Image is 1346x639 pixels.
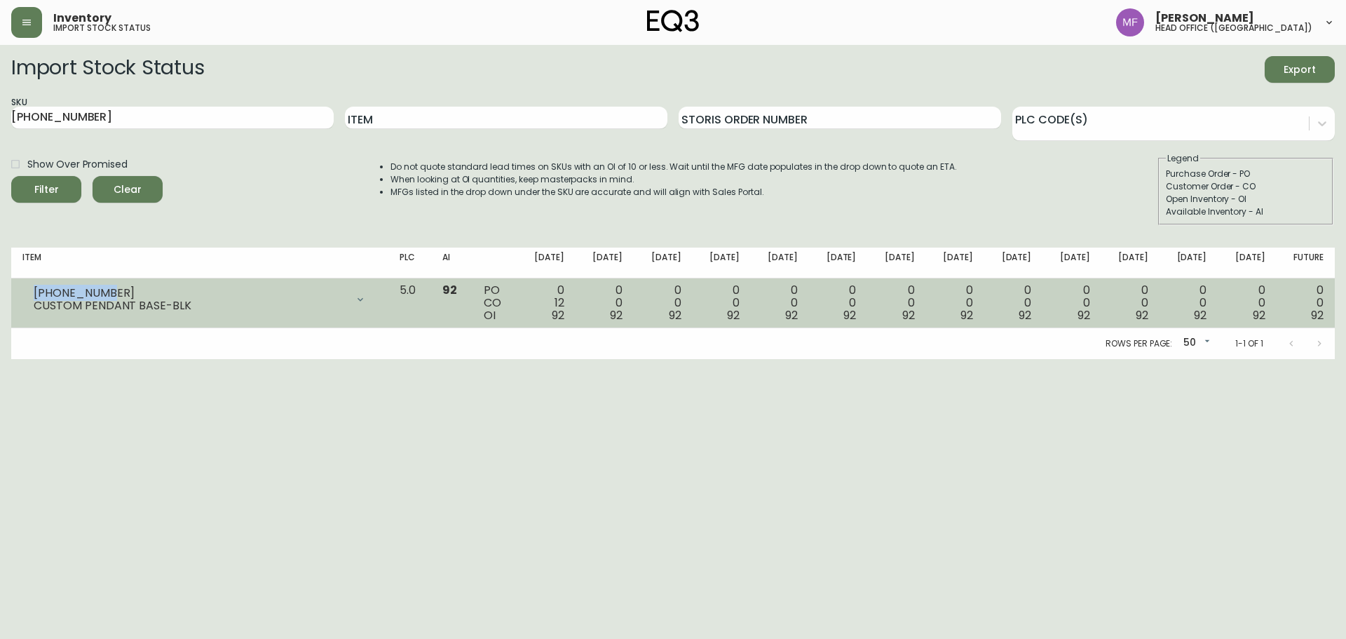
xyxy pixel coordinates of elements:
div: 0 0 [703,284,739,322]
div: PO CO [484,284,505,322]
th: Item [11,248,388,278]
div: CUSTOM PENDANT BASE-BLK [34,300,346,312]
div: 0 0 [878,284,914,322]
span: 92 [960,307,973,323]
span: 92 [669,307,681,323]
th: [DATE] [692,248,750,278]
button: Clear [93,176,163,203]
span: OI [484,307,496,323]
th: AI [431,248,473,278]
button: Export [1265,56,1335,83]
legend: Legend [1166,152,1200,165]
span: 92 [552,307,564,323]
div: 0 0 [1113,284,1148,322]
th: [DATE] [1042,248,1101,278]
p: 1-1 of 1 [1235,337,1263,350]
th: [DATE] [634,248,692,278]
div: 0 0 [820,284,856,322]
th: [DATE] [751,248,809,278]
div: Customer Order - CO [1166,180,1326,193]
span: [PERSON_NAME] [1155,13,1254,24]
span: 92 [442,282,457,298]
th: [DATE] [1218,248,1276,278]
img: logo [647,10,699,32]
th: [DATE] [517,248,576,278]
th: [DATE] [576,248,634,278]
span: 92 [902,307,915,323]
span: 92 [843,307,856,323]
span: Clear [104,181,151,199]
span: 92 [1194,307,1206,323]
span: 92 [610,307,623,323]
span: 92 [1019,307,1031,323]
div: [PHONE_NUMBER] [34,287,346,300]
div: Purchase Order - PO [1166,168,1326,180]
th: PLC [388,248,431,278]
div: Available Inventory - AI [1166,206,1326,218]
li: Do not quote standard lead times on SKUs with an OI of 10 or less. Wait until the MFG date popula... [390,161,957,173]
div: 0 12 [529,284,564,322]
li: When looking at OI quantities, keep masterpacks in mind. [390,173,957,186]
div: 50 [1178,332,1213,355]
span: 92 [727,307,740,323]
div: 0 0 [1288,284,1324,322]
div: 0 0 [645,284,681,322]
h2: Import Stock Status [11,56,204,83]
th: [DATE] [1160,248,1218,278]
th: [DATE] [926,248,984,278]
div: 0 0 [587,284,623,322]
span: 92 [1078,307,1090,323]
th: [DATE] [809,248,867,278]
th: [DATE] [984,248,1042,278]
div: 0 0 [937,284,973,322]
span: 92 [1311,307,1324,323]
div: Filter [34,181,59,199]
div: Open Inventory - OI [1166,193,1326,206]
div: 0 0 [1229,284,1265,322]
div: [PHONE_NUMBER]CUSTOM PENDANT BASE-BLK [22,284,377,315]
div: 0 0 [762,284,798,322]
td: 5.0 [388,278,431,328]
span: Export [1276,61,1324,79]
div: 0 0 [1171,284,1206,322]
span: 92 [785,307,798,323]
th: Future [1277,248,1335,278]
div: 0 0 [995,284,1031,322]
div: 0 0 [1054,284,1089,322]
h5: head office ([GEOGRAPHIC_DATA]) [1155,24,1312,32]
span: 92 [1253,307,1265,323]
span: Inventory [53,13,111,24]
th: [DATE] [867,248,925,278]
th: [DATE] [1101,248,1160,278]
span: 92 [1136,307,1148,323]
p: Rows per page: [1106,337,1172,350]
button: Filter [11,176,81,203]
li: MFGs listed in the drop down under the SKU are accurate and will align with Sales Portal. [390,186,957,199]
h5: import stock status [53,24,151,32]
img: 91cf6c4ea787f0dec862db02e33d59b3 [1116,8,1144,36]
span: Show Over Promised [27,157,128,172]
